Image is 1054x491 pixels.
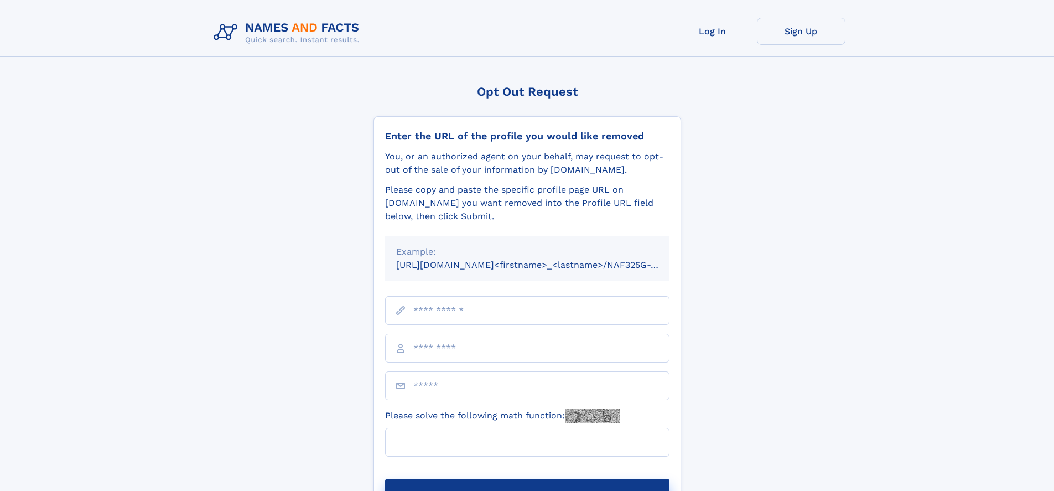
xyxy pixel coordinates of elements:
[668,18,757,45] a: Log In
[209,18,368,48] img: Logo Names and Facts
[757,18,845,45] a: Sign Up
[385,409,620,423] label: Please solve the following math function:
[373,85,681,99] div: Opt Out Request
[385,183,669,223] div: Please copy and paste the specific profile page URL on [DOMAIN_NAME] you want removed into the Pr...
[396,245,658,259] div: Example:
[396,260,690,270] small: [URL][DOMAIN_NAME]<firstname>_<lastname>/NAF325G-xxxxxxxx
[385,150,669,177] div: You, or an authorized agent on your behalf, may request to opt-out of the sale of your informatio...
[385,130,669,142] div: Enter the URL of the profile you would like removed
